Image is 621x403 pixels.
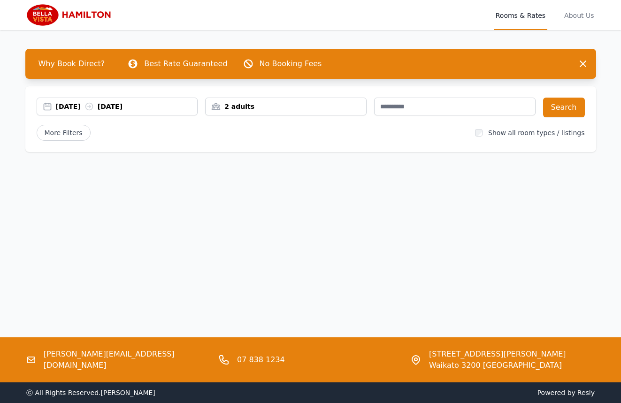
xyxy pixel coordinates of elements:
span: ⓒ All Rights Reserved. [PERSON_NAME] [26,389,155,396]
span: Why Book Direct? [31,54,113,73]
a: Resly [577,389,595,396]
a: [PERSON_NAME][EMAIL_ADDRESS][DOMAIN_NAME] [44,349,211,371]
label: Show all room types / listings [488,129,584,137]
div: [DATE] [DATE] [56,102,198,111]
span: [STREET_ADDRESS][PERSON_NAME] [429,349,566,360]
span: More Filters [37,125,91,141]
a: 07 838 1234 [237,354,285,365]
img: Bella Vista Hamilton [25,4,116,26]
span: Waikato 3200 [GEOGRAPHIC_DATA] [429,360,566,371]
div: 2 adults [206,102,366,111]
p: Best Rate Guaranteed [144,58,227,69]
span: Powered by [314,388,595,397]
p: No Booking Fees [260,58,322,69]
button: Search [543,98,585,117]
